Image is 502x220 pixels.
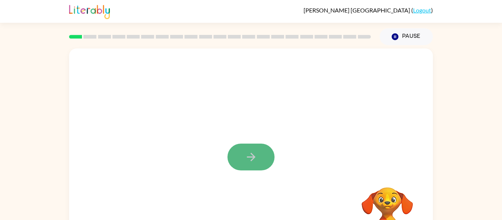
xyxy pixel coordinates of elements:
img: Literably [69,3,110,19]
button: Pause [380,28,433,45]
div: ( ) [304,7,433,14]
a: Logout [413,7,431,14]
span: [PERSON_NAME] [GEOGRAPHIC_DATA] [304,7,411,14]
